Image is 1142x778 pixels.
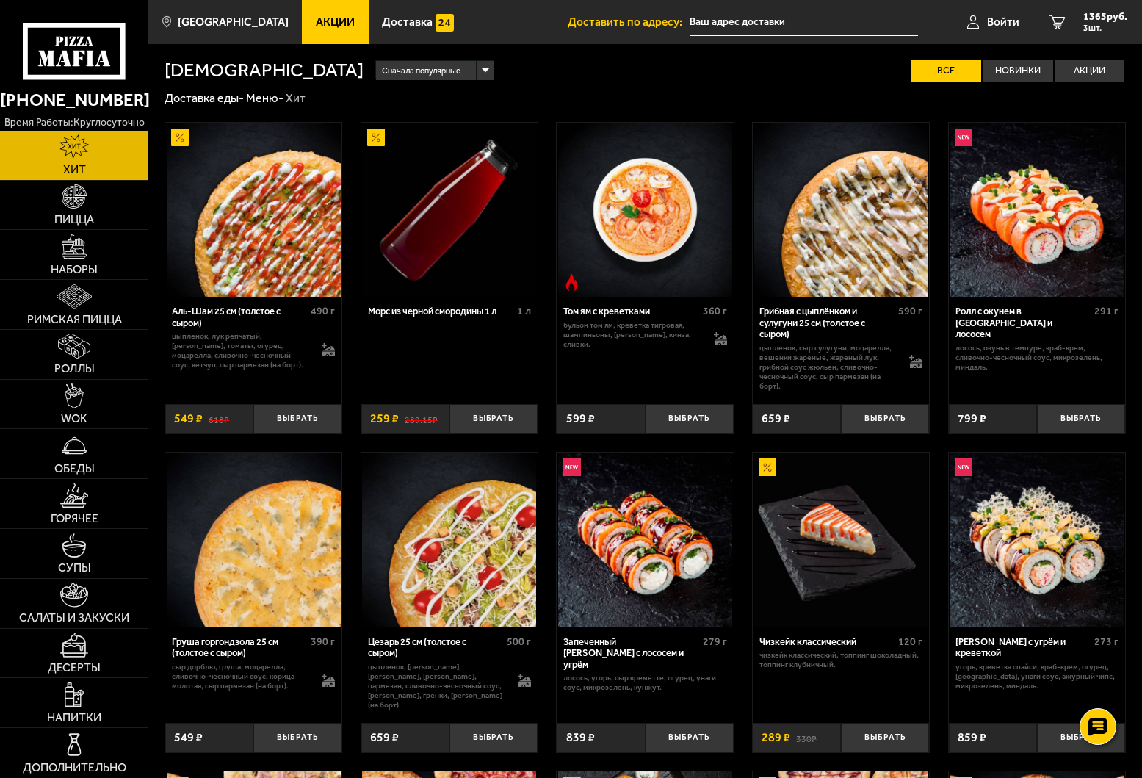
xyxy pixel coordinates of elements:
a: Грибная с цыплёнком и сулугуни 25 см (толстое с сыром) [753,123,929,297]
p: угорь, креветка спайси, краб-крем, огурец, [GEOGRAPHIC_DATA], унаги соус, ажурный чипс, микрозеле... [955,663,1119,691]
span: Хит [63,164,86,176]
span: 360 г [703,305,727,317]
img: Новинка [955,458,972,476]
img: Акционный [171,129,189,146]
button: Выбрать [253,723,341,752]
span: 599 ₽ [566,413,595,425]
div: Аль-Шам 25 см (толстое с сыром) [172,306,308,328]
span: Наборы [51,264,98,275]
img: Акционный [367,129,385,146]
span: WOK [61,413,87,425]
div: Ролл с окунем в [GEOGRAPHIC_DATA] и лососем [955,306,1091,340]
span: 273 г [1094,635,1118,648]
img: Чизкейк классический [754,453,928,627]
span: 549 ₽ [174,732,203,743]
a: НовинкаРолл с окунем в темпуре и лососем [949,123,1125,297]
span: 3 шт. [1083,24,1127,32]
button: Выбрать [646,723,734,752]
div: Хит [286,90,306,106]
div: Морс из черной смородины 1 л [368,306,514,317]
p: лосось, окунь в темпуре, краб-крем, сливочно-чесночный соус, микрозелень, миндаль. [955,344,1119,372]
img: Акционный [759,458,776,476]
a: Меню- [246,91,283,105]
span: 490 г [311,305,335,317]
span: Горячее [51,513,98,525]
div: Чизкейк классический [759,636,895,648]
span: Пицца [54,214,94,226]
input: Ваш адрес доставки [690,9,918,36]
a: АкционныйАль-Шам 25 см (толстое с сыром) [165,123,341,297]
span: Супы [58,562,91,574]
img: Запеченный ролл Гурмэ с лососем и угрём [558,453,732,627]
label: Новинки [983,60,1053,82]
span: 259 ₽ [370,413,399,425]
a: НовинкаЗапеченный ролл Гурмэ с лососем и угрём [557,453,733,627]
button: Выбрать [1037,723,1125,752]
div: [PERSON_NAME] с угрём и креветкой [955,636,1091,659]
p: цыпленок, сыр сулугуни, моцарелла, вешенки жареные, жареный лук, грибной соус Жюльен, сливочно-че... [759,344,897,392]
span: Напитки [47,712,101,724]
button: Выбрать [449,723,538,752]
p: Чизкейк классический, топпинг шоколадный, топпинг клубничный. [759,651,923,670]
a: АкционныйМорс из черной смородины 1 л [361,123,538,297]
label: Акции [1055,60,1125,82]
span: 279 г [703,635,727,648]
h1: [DEMOGRAPHIC_DATA] [165,61,364,80]
span: 1 л [517,305,531,317]
span: Десерты [48,662,101,674]
img: 15daf4d41897b9f0e9f617042186c801.svg [436,14,453,32]
span: 659 ₽ [370,732,399,743]
p: цыпленок, лук репчатый, [PERSON_NAME], томаты, огурец, моцарелла, сливочно-чесночный соус, кетчуп... [172,332,310,370]
div: Грибная с цыплёнком и сулугуни 25 см (толстое с сыром) [759,306,895,340]
a: НовинкаРолл Калипсо с угрём и креветкой [949,453,1125,627]
span: Войти [987,16,1019,28]
img: Грибная с цыплёнком и сулугуни 25 см (толстое с сыром) [754,123,928,297]
img: Том ям с креветками [558,123,732,297]
span: 590 г [898,305,922,317]
span: Римская пицца [27,314,122,325]
a: Груша горгондзола 25 см (толстое с сыром) [165,453,341,627]
p: лосось, угорь, Сыр креметте, огурец, унаги соус, микрозелень, кунжут. [563,674,727,693]
div: Запеченный [PERSON_NAME] с лососем и угрём [563,636,699,671]
p: бульон том ям, креветка тигровая, шампиньоны, [PERSON_NAME], кинза, сливки. [563,321,701,350]
img: Аль-Шам 25 см (толстое с сыром) [167,123,341,297]
span: 120 г [898,635,922,648]
img: Груша горгондзола 25 см (толстое с сыром) [167,453,341,627]
img: Острое блюдо [563,273,580,291]
button: Выбрать [841,723,929,752]
s: 289.15 ₽ [405,413,438,425]
button: Выбрать [253,404,341,433]
div: Груша горгондзола 25 см (толстое с сыром) [172,636,308,659]
span: 659 ₽ [762,413,790,425]
span: 500 г [507,635,531,648]
div: Том ям с креветками [563,306,699,317]
p: цыпленок, [PERSON_NAME], [PERSON_NAME], [PERSON_NAME], пармезан, сливочно-чесночный соус, [PERSON... [368,663,506,710]
span: Сначала популярные [382,60,460,82]
span: Салаты и закуски [19,612,129,624]
img: Ролл с окунем в темпуре и лососем [950,123,1124,297]
a: АкционныйЧизкейк классический [753,453,929,627]
span: Обеды [54,463,95,475]
span: 799 ₽ [958,413,986,425]
img: Морс из черной смородины 1 л [362,123,536,297]
s: 330 ₽ [796,732,817,743]
span: Роллы [54,363,95,375]
span: Дополнительно [23,762,126,774]
label: Все [911,60,981,82]
span: 289 ₽ [762,732,790,743]
img: Новинка [563,458,580,476]
span: 390 г [311,635,335,648]
span: 859 ₽ [958,732,986,743]
div: Цезарь 25 см (толстое с сыром) [368,636,504,659]
span: 291 г [1094,305,1118,317]
span: Доставка [382,16,433,28]
span: улица Крыленко, 45к3 [690,9,918,36]
span: Доставить по адресу: [568,16,690,28]
img: Новинка [955,129,972,146]
button: Выбрать [449,404,538,433]
a: Острое блюдоТом ям с креветками [557,123,733,297]
span: Акции [316,16,355,28]
span: [GEOGRAPHIC_DATA] [178,16,289,28]
button: Выбрать [1037,404,1125,433]
p: сыр дорблю, груша, моцарелла, сливочно-чесночный соус, корица молотая, сыр пармезан (на борт). [172,663,310,691]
